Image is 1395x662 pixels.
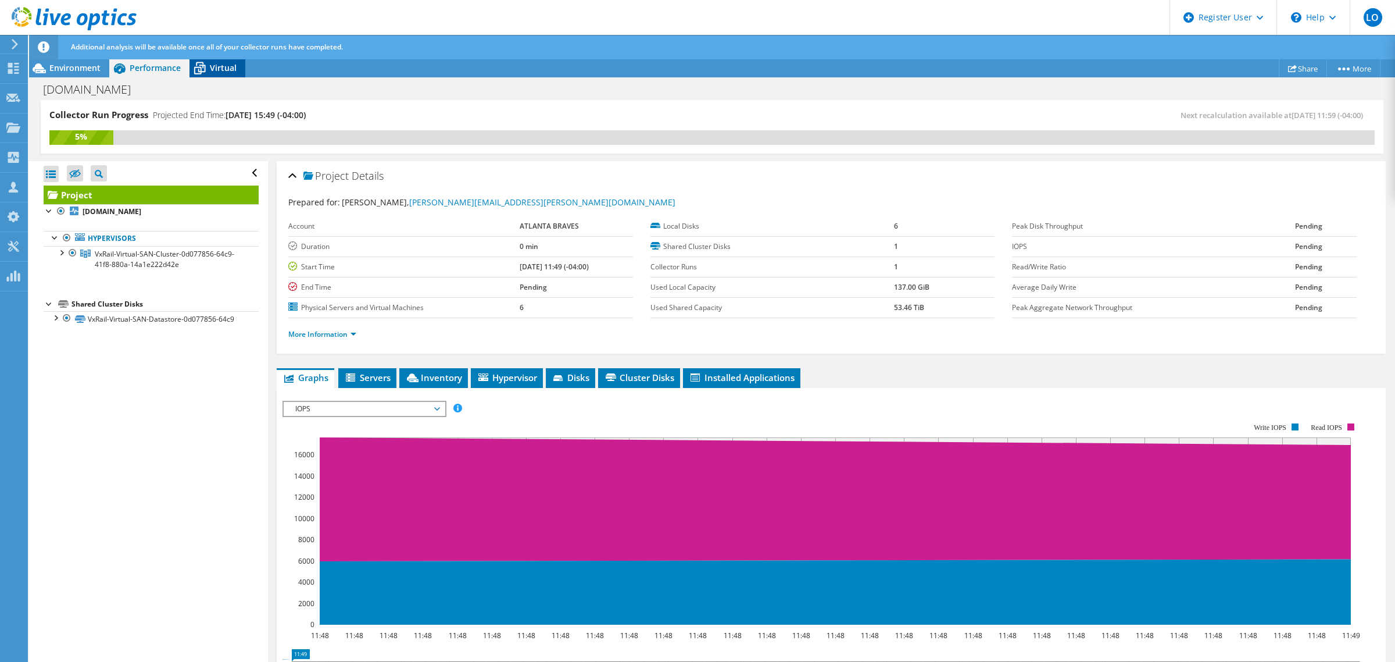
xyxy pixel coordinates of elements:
[650,302,895,314] label: Used Shared Capacity
[1291,12,1301,23] svg: \n
[517,631,535,640] text: 11:48
[226,109,306,120] span: [DATE] 15:49 (-04:00)
[894,262,898,272] b: 1
[1295,241,1322,251] b: Pending
[1012,261,1295,273] label: Read/Write Ratio
[650,220,895,232] label: Local Disks
[288,261,520,273] label: Start Time
[894,241,898,251] b: 1
[861,631,879,640] text: 11:48
[758,631,776,640] text: 11:48
[1101,631,1119,640] text: 11:48
[414,631,432,640] text: 11:48
[282,372,328,383] span: Graphs
[894,221,898,231] b: 6
[604,372,674,383] span: Cluster Disks
[288,241,520,252] label: Duration
[405,372,462,383] span: Inventory
[689,372,795,383] span: Installed Applications
[1254,423,1286,432] text: Write IOPS
[999,631,1017,640] text: 11:48
[294,450,314,460] text: 16000
[894,282,929,292] b: 137.00 GiB
[44,231,259,246] a: Hypervisors
[38,83,149,96] h1: [DOMAIN_NAME]
[689,631,707,640] text: 11:48
[130,62,181,73] span: Performance
[1295,302,1322,312] b: Pending
[552,372,589,383] span: Disks
[352,169,384,183] span: Details
[303,170,349,182] span: Project
[83,207,141,216] b: [DOMAIN_NAME]
[298,577,314,587] text: 4000
[477,372,537,383] span: Hypervisor
[311,631,329,640] text: 11:48
[1012,241,1295,252] label: IOPS
[289,402,439,416] span: IOPS
[520,241,538,251] b: 0 min
[1170,631,1188,640] text: 11:48
[1274,631,1292,640] text: 11:48
[520,221,579,231] b: ATLANTA BRAVES
[44,186,259,204] a: Project
[1308,631,1326,640] text: 11:48
[1012,302,1295,314] label: Peak Aggregate Network Throughput
[153,109,306,122] h4: Projected End Time:
[44,246,259,272] a: VxRail-Virtual-SAN-Cluster-0d077856-64c9-41f8-880a-14a1e222d42e
[44,311,259,326] a: VxRail-Virtual-SAN-Datastore-0d077856-64c9
[288,282,520,293] label: End Time
[894,302,924,312] b: 53.46 TiB
[298,556,314,566] text: 6000
[1295,262,1322,272] b: Pending
[1239,631,1257,640] text: 11:48
[1012,282,1295,293] label: Average Daily Write
[95,249,234,269] span: VxRail-Virtual-SAN-Cluster-0d077856-64c9-41f8-880a-14a1e222d42e
[586,631,604,640] text: 11:48
[895,631,913,640] text: 11:48
[827,631,845,640] text: 11:48
[552,631,570,640] text: 11:48
[294,514,314,524] text: 10000
[449,631,467,640] text: 11:48
[71,297,259,311] div: Shared Cluster Disks
[1364,8,1382,27] span: LO
[1295,282,1322,292] b: Pending
[342,197,675,208] span: [PERSON_NAME],
[288,302,520,314] label: Physical Servers and Virtual Machines
[298,535,314,544] text: 8000
[964,631,982,640] text: 11:48
[1181,110,1369,120] span: Next recalculation available at
[409,197,675,208] a: [PERSON_NAME][EMAIL_ADDRESS][PERSON_NAME][DOMAIN_NAME]
[1311,423,1343,432] text: Read IOPS
[1012,220,1295,232] label: Peak Disk Throughput
[210,62,237,73] span: Virtual
[620,631,638,640] text: 11:48
[1295,221,1322,231] b: Pending
[49,130,113,143] div: 5%
[724,631,742,640] text: 11:48
[650,261,895,273] label: Collector Runs
[49,62,101,73] span: Environment
[1033,631,1051,640] text: 11:48
[344,372,391,383] span: Servers
[1292,110,1363,120] span: [DATE] 11:59 (-04:00)
[654,631,673,640] text: 11:48
[650,241,895,252] label: Shared Cluster Disks
[288,197,340,208] label: Prepared for:
[294,471,314,481] text: 14000
[1279,59,1327,77] a: Share
[520,262,589,272] b: [DATE] 11:49 (-04:00)
[1342,631,1360,640] text: 11:49
[1136,631,1154,640] text: 11:48
[380,631,398,640] text: 11:48
[288,220,520,232] label: Account
[44,204,259,219] a: [DOMAIN_NAME]
[288,329,356,339] a: More Information
[1204,631,1222,640] text: 11:48
[792,631,810,640] text: 11:48
[520,302,524,312] b: 6
[298,599,314,608] text: 2000
[345,631,363,640] text: 11:48
[71,42,343,52] span: Additional analysis will be available once all of your collector runs have completed.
